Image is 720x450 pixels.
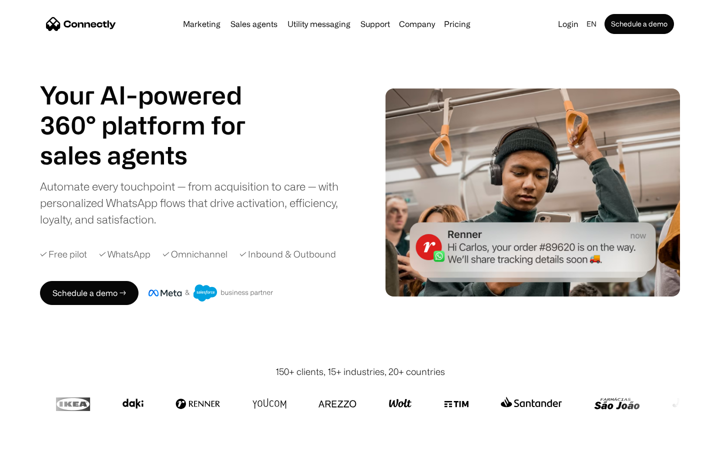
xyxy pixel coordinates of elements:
[179,20,224,28] a: Marketing
[440,20,474,28] a: Pricing
[586,17,596,31] div: en
[226,20,281,28] a: Sales agents
[40,80,270,140] h1: Your AI-powered 360° platform for
[275,365,445,378] div: 150+ clients, 15+ industries, 20+ countries
[399,17,435,31] div: Company
[40,247,87,261] div: ✓ Free pilot
[40,140,270,170] h1: sales agents
[162,247,227,261] div: ✓ Omnichannel
[356,20,394,28] a: Support
[283,20,354,28] a: Utility messaging
[20,432,60,446] ul: Language list
[10,431,60,446] aside: Language selected: English
[239,247,336,261] div: ✓ Inbound & Outbound
[554,17,582,31] a: Login
[99,247,150,261] div: ✓ WhatsApp
[40,178,355,227] div: Automate every touchpoint — from acquisition to care — with personalized WhatsApp flows that driv...
[604,14,674,34] a: Schedule a demo
[40,281,138,305] a: Schedule a demo →
[148,284,273,301] img: Meta and Salesforce business partner badge.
